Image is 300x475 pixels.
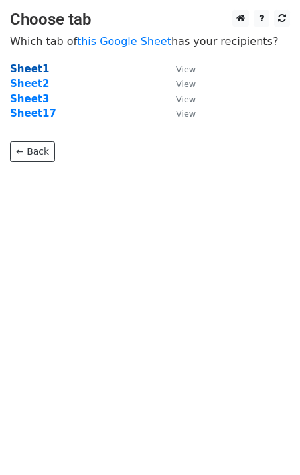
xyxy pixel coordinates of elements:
[163,93,196,105] a: View
[10,10,290,29] h3: Choose tab
[10,34,290,48] p: Which tab of has your recipients?
[10,93,49,105] a: Sheet3
[10,107,56,119] a: Sheet17
[176,79,196,89] small: View
[176,64,196,74] small: View
[176,94,196,104] small: View
[163,63,196,75] a: View
[163,107,196,119] a: View
[10,141,55,162] a: ← Back
[163,78,196,90] a: View
[176,109,196,119] small: View
[10,78,49,90] a: Sheet2
[234,411,300,475] iframe: Chat Widget
[10,63,49,75] a: Sheet1
[77,35,171,48] a: this Google Sheet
